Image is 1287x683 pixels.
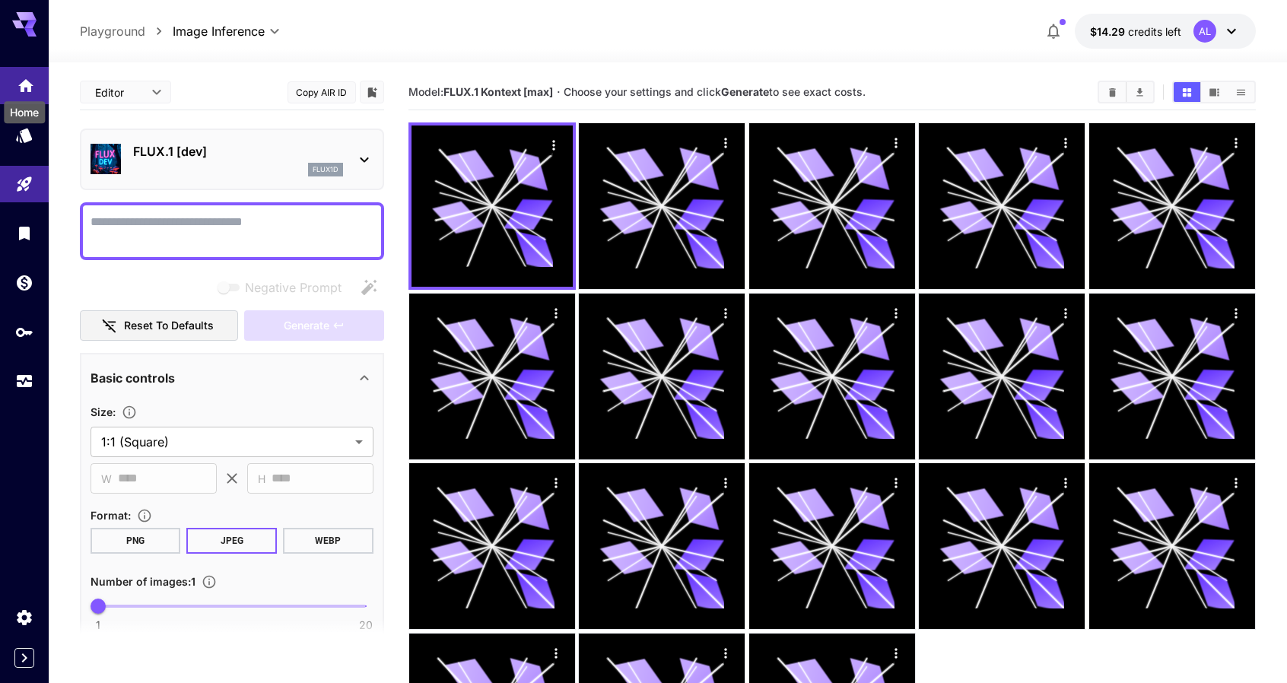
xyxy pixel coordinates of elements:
div: Actions [545,641,567,664]
span: W [101,470,112,488]
button: Download All [1127,82,1153,102]
div: Home [4,101,45,123]
div: Playground [15,175,33,194]
nav: breadcrumb [80,22,173,40]
span: Editor [95,84,142,100]
button: WEBP [283,528,373,554]
div: Actions [1225,471,1247,494]
button: Add to library [365,83,379,101]
button: Copy AIR ID [288,81,356,103]
button: Adjust the dimensions of the generated image by specifying its width and height in pixels, or sel... [116,405,143,420]
div: Usage [15,372,33,391]
div: Home [17,71,35,91]
div: Actions [545,471,567,494]
div: Actions [1055,301,1078,324]
p: FLUX.1 [dev] [133,142,343,160]
div: Clear AllDownload All [1098,81,1155,103]
div: Actions [1055,471,1078,494]
p: · [557,83,561,101]
b: Generate [721,85,769,98]
div: Actions [715,641,738,664]
span: Format : [91,509,131,522]
div: Actions [542,133,565,156]
span: Image Inference [173,22,265,40]
div: Basic controls [91,360,373,396]
span: H [258,470,265,488]
button: Show media in video view [1201,82,1228,102]
span: $14.29 [1090,25,1128,38]
button: Show media in list view [1228,82,1254,102]
button: Choose the file format for the output image. [131,508,158,523]
div: AL [1193,20,1216,43]
div: API Keys [15,322,33,341]
button: Specify how many images to generate in a single request. Each image generation will be charged se... [195,574,223,589]
div: FLUX.1 [dev]flux1d [91,136,373,183]
a: Playground [80,22,145,40]
div: Actions [715,301,738,324]
button: PNG [91,528,181,554]
span: credits left [1128,25,1181,38]
div: Actions [545,301,567,324]
div: Wallet [15,273,33,292]
span: Model: [408,85,553,98]
div: Actions [885,641,907,664]
button: JPEG [186,528,277,554]
div: Actions [1225,131,1247,154]
span: Choose your settings and click to see exact costs. [564,85,866,98]
p: Basic controls [91,369,175,387]
button: $14.29122AL [1075,14,1256,49]
button: Expand sidebar [14,648,34,668]
span: Number of images : 1 [91,575,195,588]
span: Negative Prompt [245,278,342,297]
div: Actions [1225,301,1247,324]
div: Actions [715,131,738,154]
div: Settings [15,608,33,627]
span: 1:1 (Square) [101,433,349,451]
div: Show media in grid viewShow media in video viewShow media in list view [1172,81,1256,103]
span: Negative prompts are not compatible with the selected model. [214,278,354,297]
div: $14.29122 [1090,24,1181,40]
div: Library [15,224,33,243]
div: Actions [715,471,738,494]
button: Show media in grid view [1174,82,1200,102]
button: Reset to defaults [80,310,238,341]
button: Clear All [1099,82,1126,102]
div: Actions [1055,131,1078,154]
div: Actions [885,301,907,324]
div: Actions [885,471,907,494]
div: Actions [885,131,907,154]
div: Models [15,125,33,145]
p: flux1d [313,164,338,175]
b: FLUX.1 Kontext [max] [443,85,553,98]
span: Size : [91,405,116,418]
